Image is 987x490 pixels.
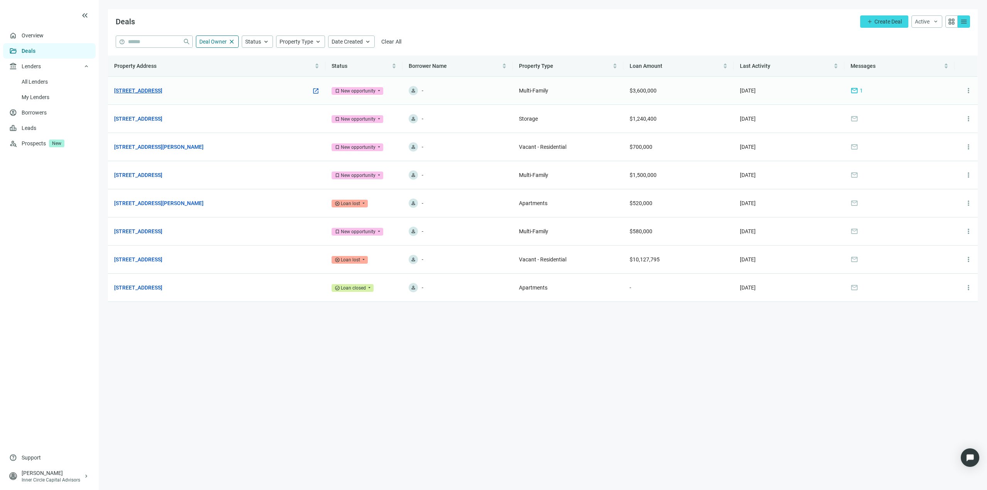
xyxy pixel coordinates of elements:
[519,285,547,291] span: Apartments
[630,285,631,291] span: -
[9,454,17,461] span: help
[851,227,858,235] span: mail
[851,143,858,151] span: mail
[630,200,652,206] span: $520,000
[422,142,423,152] span: -
[519,172,548,178] span: Multi-Family
[22,469,83,477] div: [PERSON_NAME]
[961,83,976,98] button: more_vert
[114,255,162,264] a: [STREET_ADDRESS]
[740,172,756,178] span: [DATE]
[911,15,942,28] button: Activekeyboard_arrow_down
[965,199,972,207] span: more_vert
[114,63,157,69] span: Property Address
[22,454,41,461] span: Support
[851,115,858,123] span: mail
[740,256,756,263] span: [DATE]
[411,200,416,206] span: person
[519,88,548,94] span: Multi-Family
[411,116,416,121] span: person
[245,39,261,45] span: Status
[965,143,972,151] span: more_vert
[851,284,858,291] span: mail
[630,172,657,178] span: $1,500,000
[851,87,858,94] span: mail
[874,19,902,25] span: Create Deal
[860,15,908,28] button: addCreate Deal
[519,228,548,234] span: Multi-Family
[422,255,423,264] span: -
[630,116,657,122] span: $1,240,400
[341,87,376,95] div: New opportunity
[519,256,566,263] span: Vacant - Residential
[114,199,204,207] a: [STREET_ADDRESS][PERSON_NAME]
[341,115,376,123] div: New opportunity
[411,144,416,150] span: person
[519,200,547,206] span: Apartments
[867,19,873,25] span: add
[915,19,930,25] span: Active
[199,39,227,45] span: Deal Owner
[335,201,340,206] span: cancel
[422,283,423,292] span: -
[22,477,83,483] div: Inner Circle Capital Advisors
[422,170,423,180] span: -
[83,63,89,69] span: keyboard_arrow_up
[116,17,135,26] span: Deals
[335,116,340,122] span: bookmark
[22,48,35,54] a: Deals
[341,143,376,151] div: New opportunity
[961,224,976,239] button: more_vert
[341,172,376,179] div: New opportunity
[280,39,313,45] span: Property Type
[332,63,347,69] span: Status
[965,115,972,123] span: more_vert
[335,145,340,150] span: bookmark
[335,173,340,178] span: bookmark
[519,144,566,150] span: Vacant - Residential
[630,63,662,69] span: Loan Amount
[422,227,423,236] span: -
[49,140,64,147] span: New
[630,88,657,94] span: $3,600,000
[22,94,49,100] a: My Lenders
[80,11,89,20] button: keyboard_double_arrow_left
[961,111,976,126] button: more_vert
[114,283,162,292] a: [STREET_ADDRESS]
[22,59,41,74] span: Lenders
[335,229,340,234] span: bookmark
[411,229,416,234] span: person
[114,115,162,123] a: [STREET_ADDRESS]
[422,86,423,95] span: -
[263,38,269,45] span: keyboard_arrow_up
[411,257,416,262] span: person
[961,195,976,211] button: more_vert
[961,280,976,295] button: more_vert
[114,227,162,236] a: [STREET_ADDRESS]
[740,228,756,234] span: [DATE]
[961,139,976,155] button: more_vert
[630,144,652,150] span: $700,000
[411,285,416,290] span: person
[228,38,235,45] span: close
[341,200,360,207] div: Loan lost
[114,143,204,151] a: [STREET_ADDRESS][PERSON_NAME]
[312,87,319,96] a: open_in_new
[341,256,360,264] div: Loan lost
[22,136,89,151] a: ProspectsNew
[312,88,319,94] span: open_in_new
[519,63,553,69] span: Property Type
[740,116,756,122] span: [DATE]
[22,109,47,116] a: Borrowers
[9,472,17,480] span: person
[851,199,858,207] span: mail
[630,256,660,263] span: $10,127,795
[381,39,402,45] span: Clear All
[315,38,322,45] span: keyboard_arrow_up
[960,18,968,25] span: menu
[965,87,972,94] span: more_vert
[22,32,44,39] a: Overview
[332,39,363,45] span: Date Created
[83,473,89,479] span: keyboard_arrow_right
